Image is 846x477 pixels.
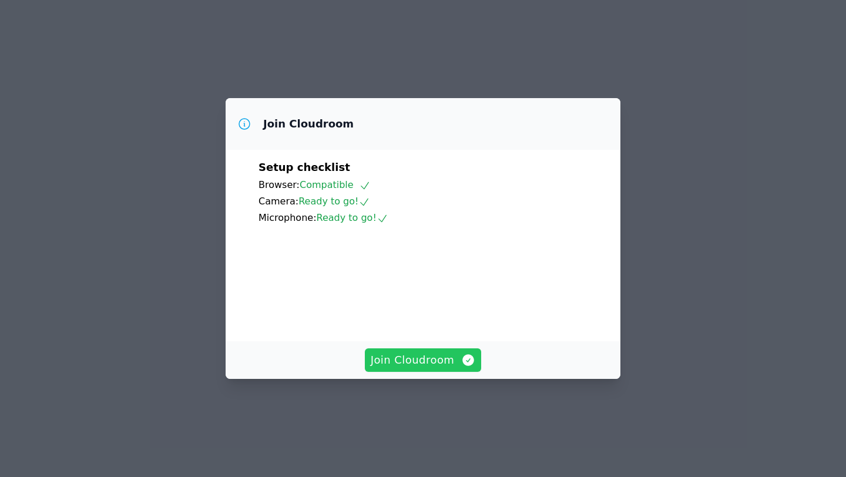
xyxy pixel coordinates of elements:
span: Compatible [300,179,371,190]
span: Camera: [258,196,298,207]
span: Browser: [258,179,300,190]
span: Ready to go! [298,196,370,207]
button: Join Cloudroom [365,348,482,372]
h3: Join Cloudroom [263,117,354,131]
span: Microphone: [258,212,317,223]
span: Join Cloudroom [371,352,476,368]
span: Setup checklist [258,161,350,173]
span: Ready to go! [317,212,388,223]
